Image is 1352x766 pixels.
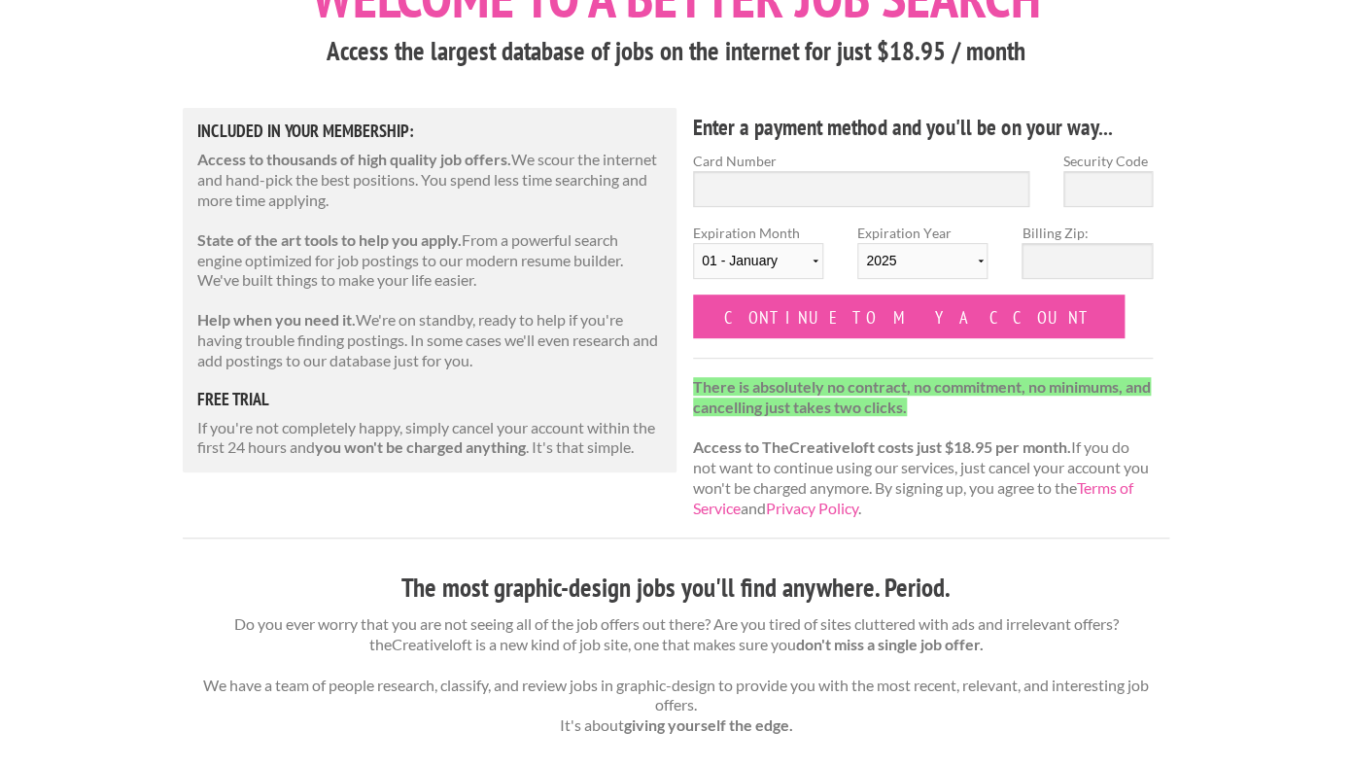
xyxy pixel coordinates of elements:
strong: Access to TheCreativeloft costs just $18.95 per month. [693,437,1071,456]
p: We're on standby, ready to help if you're having trouble finding postings. In some cases we'll ev... [197,310,662,370]
p: We scour the internet and hand-pick the best positions. You spend less time searching and more ti... [197,150,662,210]
select: Expiration Month [693,243,823,279]
label: Expiration Month [693,223,823,295]
strong: giving yourself the edge. [624,715,793,734]
input: Continue to my account [693,295,1125,338]
h3: Access the largest database of jobs on the internet for just $18.95 / month [183,33,1169,70]
strong: don't miss a single job offer. [796,635,984,653]
h5: Included in Your Membership: [197,122,662,140]
strong: There is absolutely no contract, no commitment, no minimums, and cancelling just takes two clicks. [693,377,1151,416]
strong: Access to thousands of high quality job offers. [197,150,511,168]
h5: free trial [197,391,662,408]
label: Expiration Year [857,223,988,295]
label: Billing Zip: [1022,223,1152,243]
a: Privacy Policy [766,499,858,517]
p: If you do not want to continue using our services, just cancel your account you won't be charged ... [693,377,1153,519]
label: Security Code [1063,151,1153,171]
select: Expiration Year [857,243,988,279]
label: Card Number [693,151,1029,171]
strong: State of the art tools to help you apply. [197,230,462,249]
p: From a powerful search engine optimized for job postings to our modern resume builder. We've buil... [197,230,662,291]
h4: Enter a payment method and you'll be on your way... [693,112,1153,143]
p: Do you ever worry that you are not seeing all of the job offers out there? Are you tired of sites... [183,614,1169,736]
a: Terms of Service [693,478,1133,517]
strong: Help when you need it. [197,310,356,329]
h3: The most graphic-design jobs you'll find anywhere. Period. [183,570,1169,607]
strong: you won't be charged anything [315,437,526,456]
p: If you're not completely happy, simply cancel your account within the first 24 hours and . It's t... [197,418,662,459]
